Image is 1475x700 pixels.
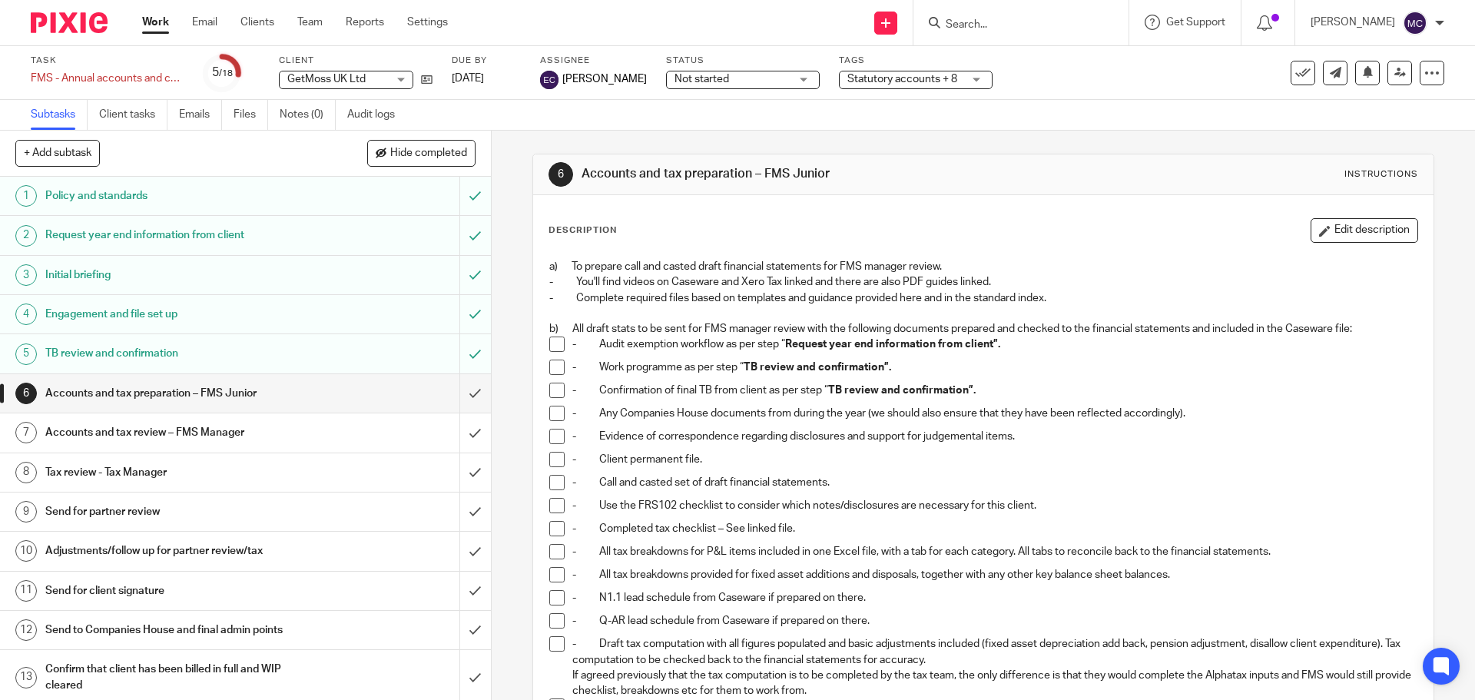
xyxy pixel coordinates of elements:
h1: Send for partner review [45,500,311,523]
strong: Request year end information from client”. [785,339,1000,350]
a: Notes (0) [280,100,336,130]
p: b) All draft stats to be sent for FMS manager review with the following documents prepared and ch... [549,321,1417,337]
p: - Any Companies House documents from during the year (we should also ensure that they have been r... [572,406,1417,421]
button: + Add subtask [15,140,100,166]
small: /18 [219,69,233,78]
a: Emails [179,100,222,130]
p: - Evidence of correspondence regarding disclosures and support for judgemental items. [572,429,1417,444]
a: Subtasks [31,100,88,130]
h1: Accounts and tax preparation – FMS Junior [582,166,1016,182]
p: - Draft tax computation with all figures populated and basic adjustments included (fixed asset de... [572,636,1417,668]
div: FMS - Annual accounts and corporation tax - [DATE] [31,71,184,86]
button: Edit description [1311,218,1418,243]
span: GetMoss UK Ltd [287,74,366,85]
span: Hide completed [390,148,467,160]
p: - Complete required files based on templates and guidance provided here and in the standard index. [549,290,1417,306]
p: - Q-AR lead schedule from Caseware if prepared on there. [572,613,1417,629]
p: - Client permanent file. [572,452,1417,467]
a: Client tasks [99,100,167,130]
label: Task [31,55,184,67]
div: 6 [15,383,37,404]
h1: Adjustments/follow up for partner review/tax [45,539,311,562]
p: Description [549,224,617,237]
div: FMS - Annual accounts and corporation tax - December 2024 [31,71,184,86]
a: Reports [346,15,384,30]
h1: Engagement and file set up [45,303,311,326]
h1: Confirm that client has been billed in full and WIP cleared [45,658,311,697]
span: Not started [675,74,729,85]
p: a) To prepare call and casted draft financial statements for FMS manager review. [549,259,1417,274]
p: - Confirmation of final TB from client as per step “ [572,383,1417,398]
img: Pixie [31,12,108,33]
a: Clients [240,15,274,30]
a: Settings [407,15,448,30]
div: 5 [15,343,37,365]
p: If agreed previously that the tax computation is to be completed by the tax team, the only differ... [572,668,1417,699]
h1: Tax review - Tax Manager [45,461,311,484]
h1: Request year end information from client [45,224,311,247]
a: Email [192,15,217,30]
label: Client [279,55,433,67]
p: - N1.1 lead schedule from Caseware if prepared on there. [572,590,1417,605]
strong: TB review and confirmation”. [828,385,976,396]
div: 7 [15,422,37,443]
button: Hide completed [367,140,476,166]
p: - You'll find videos on Caseware and Xero Tax linked and there are also PDF guides linked. [549,274,1417,290]
h1: Initial briefing [45,264,311,287]
p: - Completed tax checklist – See linked file. [572,521,1417,536]
label: Status [666,55,820,67]
h1: Policy and standards [45,184,311,207]
span: [PERSON_NAME] [562,71,647,87]
div: 1 [15,185,37,207]
img: svg%3E [1403,11,1427,35]
div: 2 [15,225,37,247]
p: [PERSON_NAME] [1311,15,1395,30]
strong: TB review and confirmation”. [744,362,891,373]
div: Instructions [1344,168,1418,181]
span: Get Support [1166,17,1225,28]
div: 13 [15,667,37,688]
div: 10 [15,540,37,562]
div: 3 [15,264,37,286]
span: Statutory accounts + 8 [847,74,957,85]
h1: Accounts and tax review – FMS Manager [45,421,311,444]
img: svg%3E [540,71,559,89]
label: Assignee [540,55,647,67]
p: - All tax breakdowns for P&L items included in one Excel file, with a tab for each category. All ... [572,544,1417,559]
p: - Work programme as per step “ [572,360,1417,375]
a: Team [297,15,323,30]
a: Files [234,100,268,130]
a: Work [142,15,169,30]
label: Due by [452,55,521,67]
div: 11 [15,580,37,602]
div: 12 [15,619,37,641]
p: - Call and casted set of draft financial statements. [572,475,1417,490]
p: - All tax breakdowns provided for fixed asset additions and disposals, together with any other ke... [572,567,1417,582]
h1: Send for client signature [45,579,311,602]
label: Tags [839,55,993,67]
h1: Send to Companies House and final admin points [45,619,311,642]
div: 8 [15,462,37,483]
div: 6 [549,162,573,187]
input: Search [944,18,1082,32]
h1: Accounts and tax preparation – FMS Junior [45,382,311,405]
p: - Audit exemption workflow as per step “ [572,337,1417,352]
p: - Use the FRS102 checklist to consider which notes/disclosures are necessary for this client. [572,498,1417,513]
span: [DATE] [452,73,484,84]
div: 9 [15,501,37,523]
div: 4 [15,304,37,325]
div: 5 [212,64,233,81]
a: Audit logs [347,100,406,130]
h1: TB review and confirmation [45,342,311,365]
